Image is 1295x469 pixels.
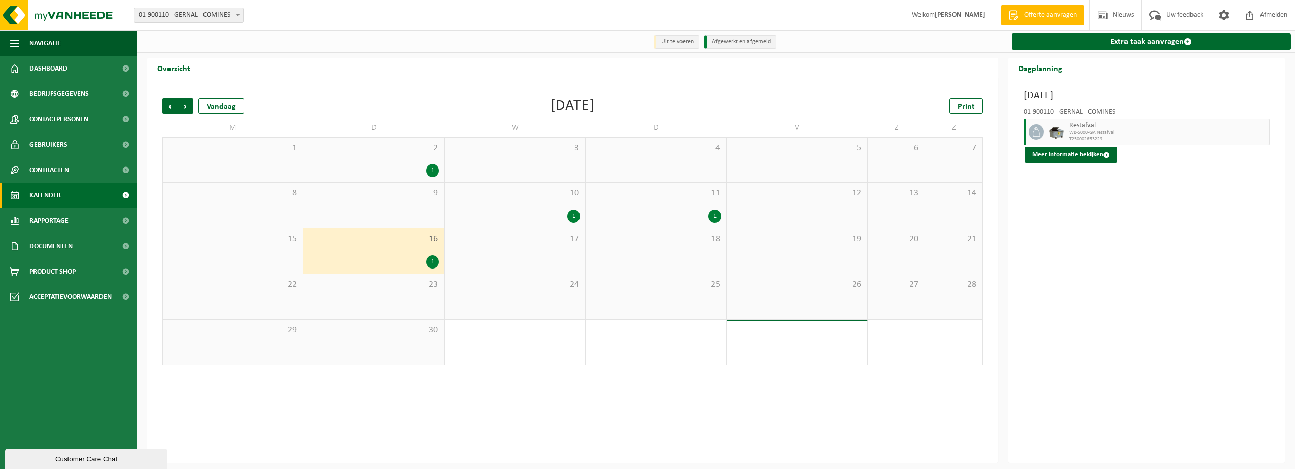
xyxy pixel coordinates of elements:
span: 27 [873,279,919,290]
div: 1 [708,210,721,223]
div: [DATE] [551,98,595,114]
span: 21 [930,233,977,245]
td: Z [925,119,982,137]
span: Rapportage [29,208,69,233]
span: 5 [732,143,862,154]
span: 11 [591,188,721,199]
span: 13 [873,188,919,199]
span: Gebruikers [29,132,67,157]
span: 17 [450,233,580,245]
span: 14 [930,188,977,199]
a: Print [949,98,983,114]
span: WB-5000-GA restafval [1069,130,1267,136]
span: 23 [309,279,439,290]
h2: Overzicht [147,58,200,78]
span: Kalender [29,183,61,208]
span: 12 [732,188,862,199]
a: Offerte aanvragen [1001,5,1084,25]
td: V [727,119,868,137]
span: Product Shop [29,259,76,284]
span: T250002653229 [1069,136,1267,142]
td: M [162,119,303,137]
span: Acceptatievoorwaarden [29,284,112,310]
iframe: chat widget [5,447,169,469]
span: Contactpersonen [29,107,88,132]
div: 1 [567,210,580,223]
span: 22 [168,279,298,290]
span: Navigatie [29,30,61,56]
span: 19 [732,233,862,245]
span: 1 [168,143,298,154]
span: 15 [168,233,298,245]
td: Z [868,119,925,137]
span: 24 [450,279,580,290]
span: Contracten [29,157,69,183]
h2: Dagplanning [1008,58,1072,78]
td: W [445,119,586,137]
li: Uit te voeren [654,35,699,49]
span: Dashboard [29,56,67,81]
td: D [586,119,727,137]
div: 1 [426,164,439,177]
span: 01-900110 - GERNAL - COMINES [134,8,244,23]
span: Bedrijfsgegevens [29,81,89,107]
span: 16 [309,233,439,245]
span: Offerte aanvragen [1021,10,1079,20]
span: Restafval [1069,122,1267,130]
span: 2 [309,143,439,154]
div: 1 [426,255,439,269]
span: Vorige [162,98,178,114]
h3: [DATE] [1024,88,1270,104]
img: WB-5000-GAL-GY-01 [1049,124,1064,140]
div: 01-900110 - GERNAL - COMINES [1024,109,1270,119]
span: Documenten [29,233,73,259]
span: 01-900110 - GERNAL - COMINES [134,8,243,22]
span: Volgende [178,98,193,114]
button: Meer informatie bekijken [1025,147,1117,163]
div: Vandaag [198,98,244,114]
span: 25 [591,279,721,290]
span: 18 [591,233,721,245]
li: Afgewerkt en afgemeld [704,35,776,49]
span: 28 [930,279,977,290]
span: Print [958,103,975,111]
span: 4 [591,143,721,154]
strong: [PERSON_NAME] [935,11,985,19]
a: Extra taak aanvragen [1012,33,1291,50]
span: 8 [168,188,298,199]
span: 3 [450,143,580,154]
span: 10 [450,188,580,199]
span: 6 [873,143,919,154]
span: 7 [930,143,977,154]
span: 30 [309,325,439,336]
span: 20 [873,233,919,245]
td: D [303,119,445,137]
span: 26 [732,279,862,290]
span: 9 [309,188,439,199]
span: 29 [168,325,298,336]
